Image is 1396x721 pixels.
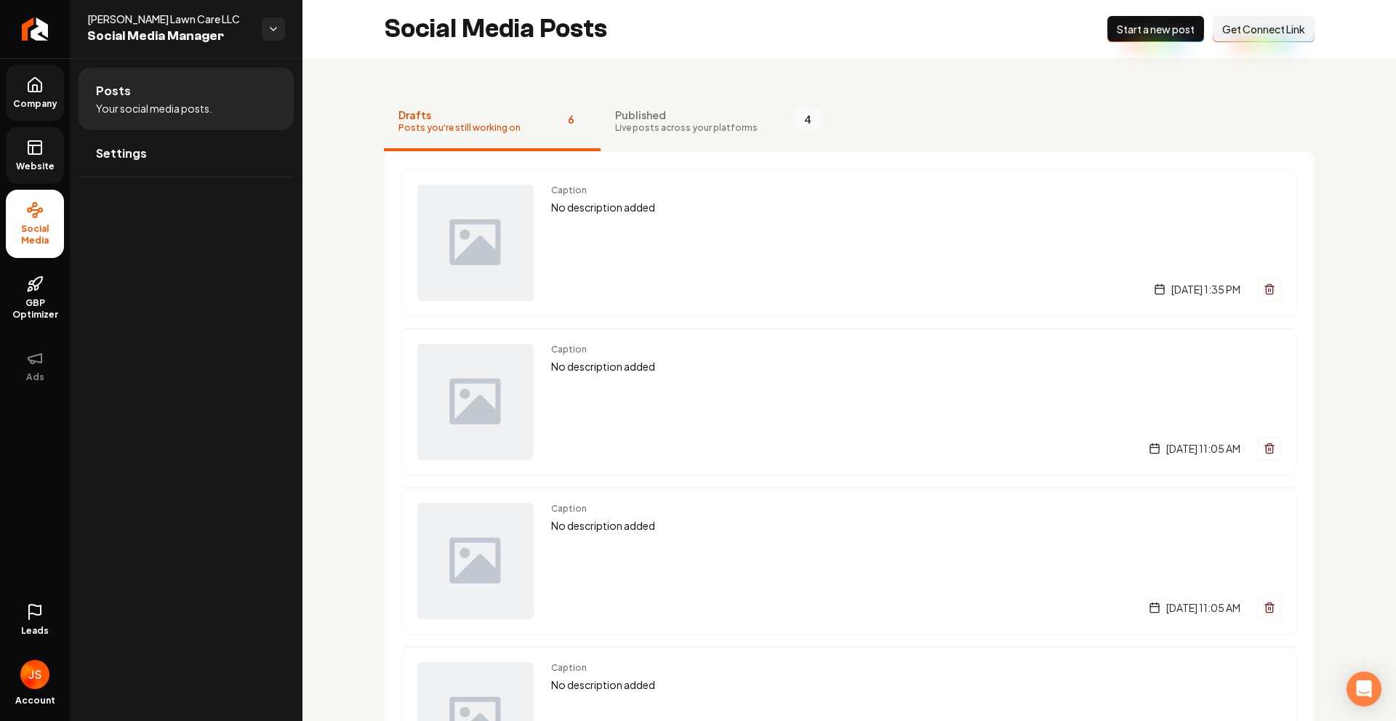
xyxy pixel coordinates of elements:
nav: Tabs [384,93,1315,151]
button: Get Connect Link [1213,16,1315,42]
span: Your social media posts. [96,101,212,116]
p: No description added [551,199,1281,216]
span: GBP Optimizer [6,297,64,321]
button: PublishedLive posts across your platforms4 [601,93,838,151]
button: DraftsPosts you're still working on6 [384,93,601,151]
span: Live posts across your platforms [615,122,758,134]
span: [DATE] 1:35 PM [1171,282,1240,297]
p: No description added [551,358,1281,375]
span: Start a new post [1117,22,1195,36]
button: Open user button [20,654,49,689]
span: Posts [96,82,131,100]
img: Post preview [417,185,534,301]
a: Post previewCaptionNo description added[DATE] 11:05 AM [402,328,1296,475]
a: Website [6,127,64,184]
span: Account [15,695,55,706]
a: GBP Optimizer [6,264,64,332]
img: Rebolt Logo [22,17,49,41]
span: Get Connect Link [1222,22,1305,36]
span: Social Media [6,223,64,246]
a: Leads [6,592,64,648]
span: Settings [96,145,147,162]
span: Social Media Manager [87,26,250,47]
span: Published [615,108,758,122]
span: Drafts [398,108,521,122]
span: Caption [551,662,1281,674]
span: 6 [555,108,586,131]
a: Company [6,65,64,121]
img: Post preview [417,344,534,460]
span: [DATE] 11:05 AM [1166,441,1240,456]
span: Leads [21,625,49,637]
img: James Shamoun [20,660,49,689]
h2: Social Media Posts [384,15,607,44]
button: Start a new post [1107,16,1204,42]
a: Post previewCaptionNo description added[DATE] 11:05 AM [402,487,1296,635]
span: Posts you're still working on [398,122,521,134]
span: Company [7,98,63,110]
p: No description added [551,677,1281,693]
p: No description added [551,517,1281,534]
img: Post preview [417,503,534,619]
a: Post previewCaptionNo description added[DATE] 1:35 PM [402,169,1296,316]
span: Caption [551,344,1281,355]
a: Settings [79,130,294,177]
span: Caption [551,503,1281,515]
span: 4 [793,108,823,131]
span: [PERSON_NAME] Lawn Care LLC [87,12,250,26]
span: [DATE] 11:05 AM [1166,600,1240,615]
span: Ads [20,371,50,383]
span: Website [10,161,60,172]
button: Ads [6,338,64,395]
span: Caption [551,185,1281,196]
div: Open Intercom Messenger [1347,672,1381,706]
